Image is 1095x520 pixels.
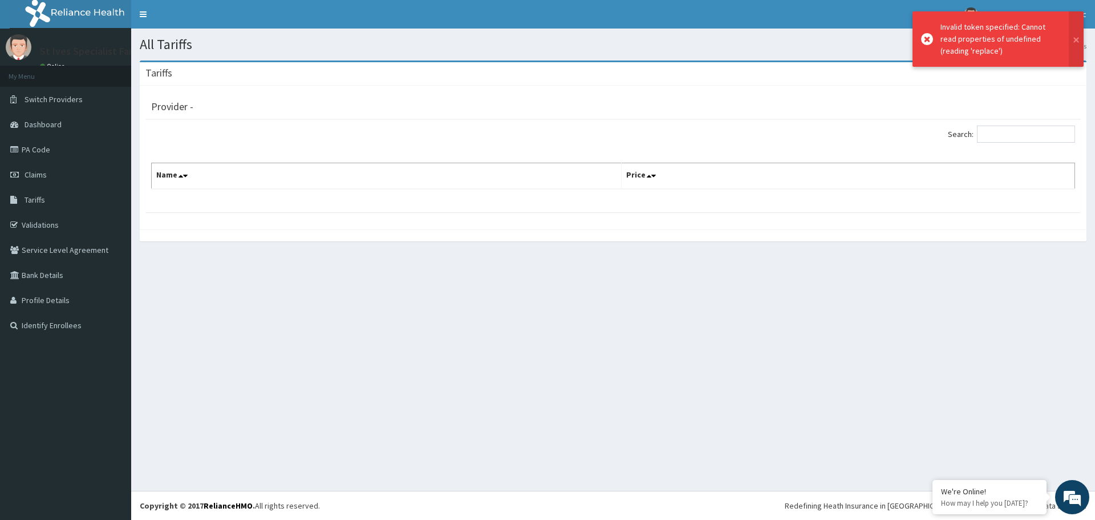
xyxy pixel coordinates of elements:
[131,491,1095,520] footer: All rights reserved.
[25,195,45,205] span: Tariffs
[40,46,173,57] p: St Ives Specialist Family Clinic
[948,126,1075,143] label: Search:
[25,94,83,104] span: Switch Providers
[940,21,1058,57] div: Invalid token specified: Cannot read properties of undefined (reading 'replace')
[40,62,67,70] a: Online
[25,119,62,130] span: Dashboard
[622,163,1075,190] th: Price
[140,37,1086,52] h1: All Tariffs
[204,501,253,511] a: RelianceHMO
[152,163,622,190] th: Name
[785,500,1086,511] div: Redefining Heath Insurance in [GEOGRAPHIC_DATA] using Telemedicine and Data Science!
[941,486,1038,497] div: We're Online!
[941,498,1038,508] p: How may I help you today?
[151,102,193,112] h3: Provider -
[964,7,978,22] img: User Image
[977,126,1075,143] input: Search:
[25,170,47,180] span: Claims
[985,9,1086,19] span: St Ives Specialist Family Clinic
[145,68,172,78] h3: Tariffs
[140,501,255,511] strong: Copyright © 2017 .
[6,34,31,60] img: User Image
